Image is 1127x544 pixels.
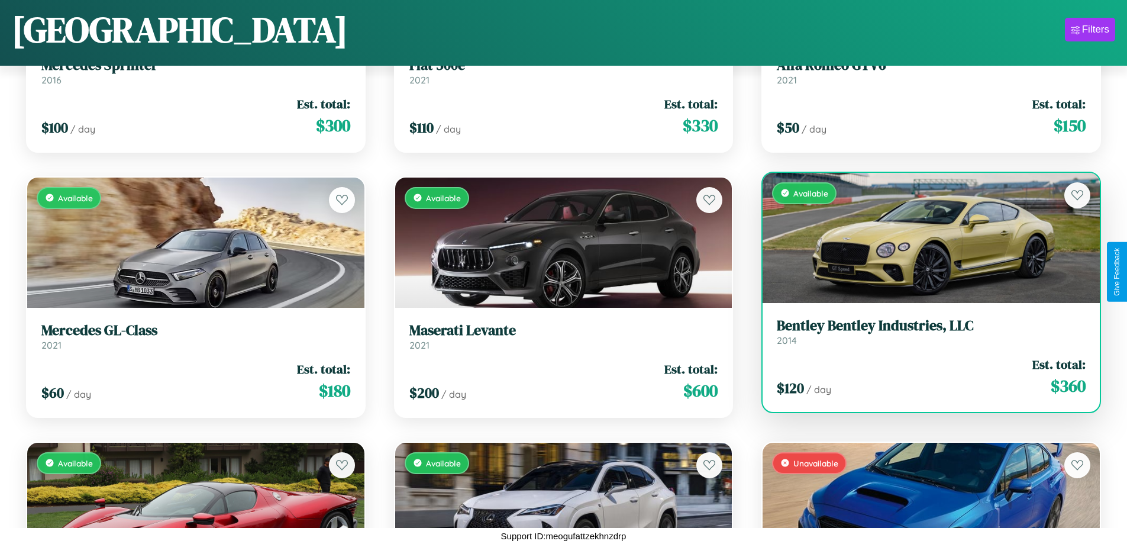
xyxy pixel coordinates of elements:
a: Maserati Levante2021 [409,322,718,351]
span: 2021 [41,339,62,351]
h3: Alfa Romeo GTV6 [777,57,1086,74]
span: $ 150 [1054,114,1086,137]
button: Filters [1065,18,1115,41]
span: Available [58,458,93,468]
h3: Mercedes GL-Class [41,322,350,339]
h1: [GEOGRAPHIC_DATA] [12,5,348,54]
span: 2014 [777,334,797,346]
span: Available [58,193,93,203]
span: Est. total: [297,360,350,378]
span: Est. total: [1032,356,1086,373]
span: Available [426,193,461,203]
span: / day [806,384,831,395]
p: Support ID: meogufattzekhnzdrp [501,528,627,544]
span: Unavailable [793,458,838,468]
h3: Mercedes Sprinter [41,57,350,74]
a: Mercedes Sprinter2016 [41,57,350,86]
span: $ 60 [41,383,64,403]
span: / day [436,123,461,135]
span: $ 330 [683,114,718,137]
span: $ 180 [319,379,350,403]
span: 2016 [41,74,62,86]
span: Est. total: [664,360,718,378]
a: Alfa Romeo GTV62021 [777,57,1086,86]
span: $ 300 [316,114,350,137]
span: $ 110 [409,118,434,137]
span: Available [793,188,828,198]
span: 2021 [409,339,430,351]
span: $ 50 [777,118,799,137]
h3: Bentley Bentley Industries, LLC [777,317,1086,334]
span: 2021 [409,74,430,86]
a: Mercedes GL-Class2021 [41,322,350,351]
span: / day [66,388,91,400]
span: / day [70,123,95,135]
h3: Fiat 500e [409,57,718,74]
span: / day [441,388,466,400]
div: Filters [1082,24,1109,36]
span: Est. total: [1032,95,1086,112]
span: $ 200 [409,383,439,403]
span: / day [802,123,826,135]
span: $ 100 [41,118,68,137]
a: Fiat 500e2021 [409,57,718,86]
span: Available [426,458,461,468]
h3: Maserati Levante [409,322,718,339]
span: Est. total: [664,95,718,112]
span: $ 360 [1051,374,1086,398]
a: Bentley Bentley Industries, LLC2014 [777,317,1086,346]
span: $ 120 [777,378,804,398]
span: Est. total: [297,95,350,112]
span: $ 600 [683,379,718,403]
span: 2021 [777,74,797,86]
div: Give Feedback [1113,248,1121,296]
